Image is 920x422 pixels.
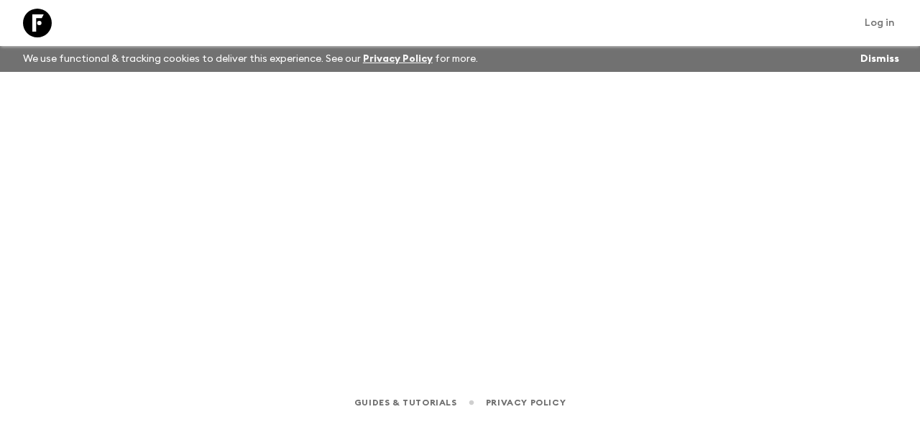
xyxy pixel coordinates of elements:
[363,54,433,64] a: Privacy Policy
[857,49,903,69] button: Dismiss
[17,46,484,72] p: We use functional & tracking cookies to deliver this experience. See our for more.
[857,13,903,33] a: Log in
[354,395,457,410] a: Guides & Tutorials
[486,395,566,410] a: Privacy Policy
